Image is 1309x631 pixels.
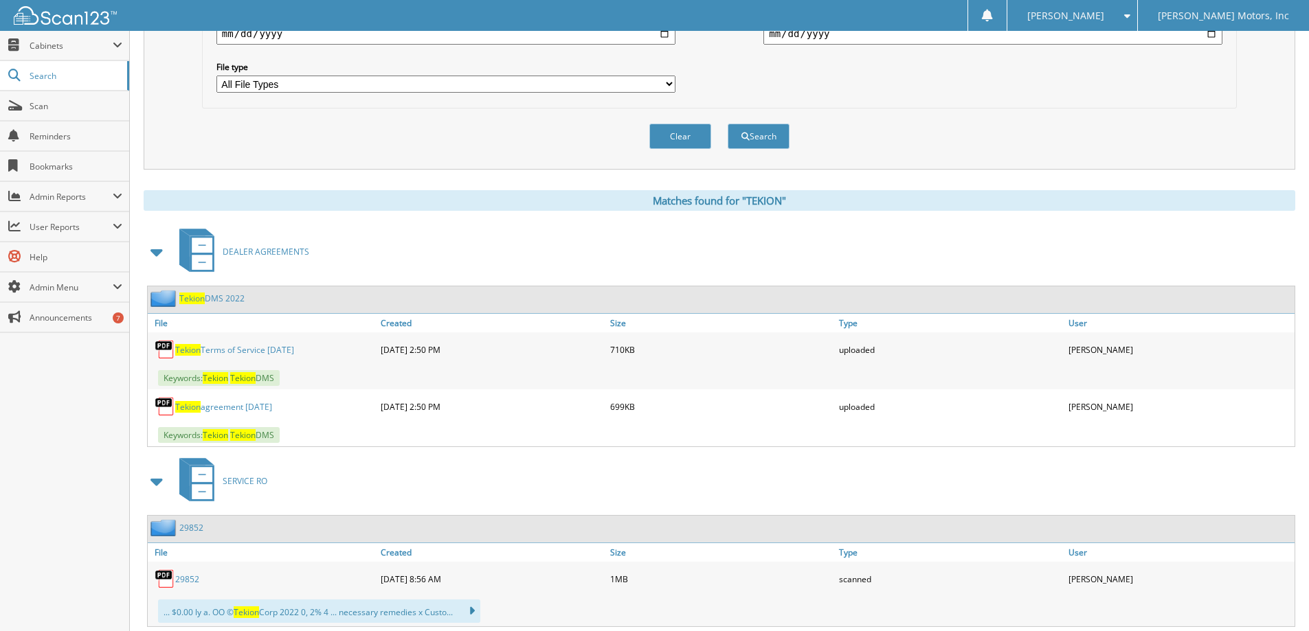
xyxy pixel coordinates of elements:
span: Admin Reports [30,191,113,203]
input: end [763,23,1222,45]
a: Created [377,543,607,562]
a: 29852 [175,573,199,585]
span: Tekion [203,429,228,441]
span: SERVICE RO [223,475,267,487]
a: File [148,543,377,562]
span: [PERSON_NAME] [1027,12,1104,20]
a: 29852 [179,522,203,534]
div: uploaded [836,393,1065,420]
img: scan123-logo-white.svg [14,6,117,25]
div: [DATE] 2:50 PM [377,393,607,420]
div: [DATE] 8:56 AM [377,565,607,593]
span: Announcements [30,312,122,323]
img: folder2.png [150,290,179,307]
span: Tekion [230,429,256,441]
div: [PERSON_NAME] [1065,393,1295,420]
span: Keywords: DMS [158,427,280,443]
span: Search [30,70,120,82]
a: Type [836,314,1065,332]
span: User Reports [30,221,113,233]
div: ... $0.00 ly a. OO © Corp 2022 0, 2% 4 ... necessary remedies x Custo... [158,599,480,623]
a: SERVICE RO [171,454,267,508]
a: Type [836,543,1065,562]
span: Reminders [30,130,122,142]
a: Created [377,314,607,332]
div: Matches found for "TEKION" [144,190,1295,211]
button: Search [728,124,790,149]
a: TekionDMS 2022 [179,292,245,304]
div: 1MB [607,565,836,593]
span: [PERSON_NAME] Motors, Inc [1158,12,1289,20]
div: scanned [836,565,1065,593]
span: Bookmarks [30,161,122,172]
a: User [1065,543,1295,562]
a: Size [607,314,836,332]
div: [DATE] 2:50 PM [377,336,607,363]
span: Help [30,251,122,263]
span: Keywords: DMS [158,370,280,386]
a: TekionTerms of Service [DATE] [175,344,294,356]
span: Tekion [179,292,205,304]
img: folder2.png [150,519,179,536]
button: Clear [649,124,711,149]
div: 699KB [607,393,836,420]
div: uploaded [836,336,1065,363]
input: start [216,23,675,45]
span: DEALER AGREEMENTS [223,246,309,257]
div: [PERSON_NAME] [1065,336,1295,363]
a: Size [607,543,836,562]
span: Tekion [230,372,256,384]
div: 710KB [607,336,836,363]
span: Cabinets [30,40,113,51]
span: Scan [30,100,122,112]
a: File [148,314,377,332]
img: PDF.png [155,569,175,589]
span: Tekion [175,401,201,413]
span: Tekion [234,606,259,618]
img: PDF.png [155,339,175,360]
label: File type [216,61,675,73]
span: Tekion [203,372,228,384]
img: PDF.png [155,396,175,417]
a: DEALER AGREEMENTS [171,225,309,279]
div: [PERSON_NAME] [1065,565,1295,593]
div: 7 [113,312,124,323]
span: Admin Menu [30,282,113,293]
span: Tekion [175,344,201,356]
a: User [1065,314,1295,332]
a: Tekionagreement [DATE] [175,401,272,413]
iframe: Chat Widget [1240,565,1309,631]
